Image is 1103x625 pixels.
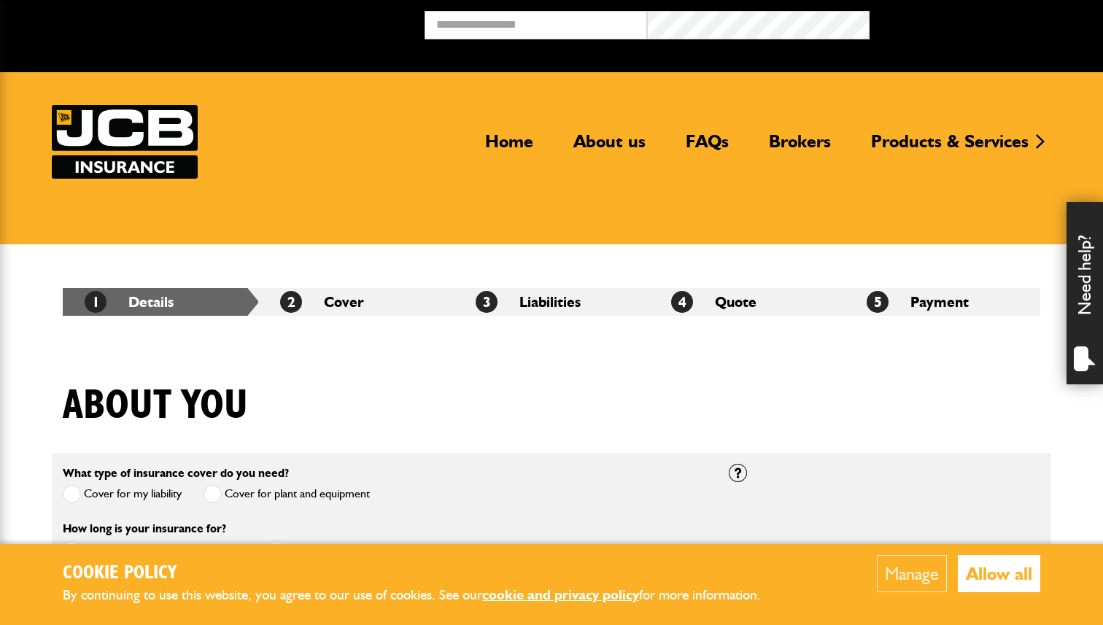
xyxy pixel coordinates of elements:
[258,288,454,316] li: Cover
[52,105,198,179] img: JCB Insurance Services logo
[675,131,740,164] a: FAQs
[845,288,1040,316] li: Payment
[63,523,226,535] label: How long is your insurance for?
[63,288,258,316] li: Details
[870,11,1092,34] button: Broker Login
[280,291,302,313] span: 2
[454,288,649,316] li: Liabilities
[649,288,845,316] li: Quote
[474,131,544,164] a: Home
[562,131,657,164] a: About us
[63,381,248,430] h1: About you
[63,540,246,559] label: Short term cover for hired in plant
[671,291,693,313] span: 4
[867,291,889,313] span: 5
[63,467,289,479] label: What type of insurance cover do you need?
[204,485,370,503] label: Cover for plant and equipment
[482,586,639,603] a: cookie and privacy policy
[85,291,107,313] span: 1
[476,291,498,313] span: 3
[958,555,1040,592] button: Allow all
[877,555,947,592] button: Manage
[63,485,182,503] label: Cover for my liability
[268,540,351,559] label: Annual cover
[758,131,842,164] a: Brokers
[52,105,198,179] a: JCB Insurance Services
[63,584,785,607] p: By continuing to use this website, you agree to our use of cookies. See our for more information.
[63,562,785,585] h2: Cookie Policy
[860,131,1040,164] a: Products & Services
[1067,202,1103,384] div: Need help?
